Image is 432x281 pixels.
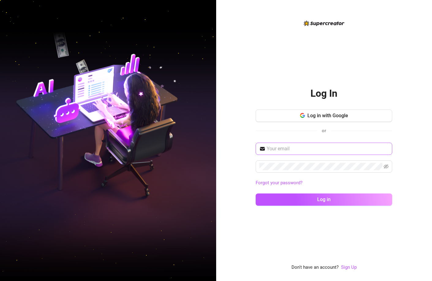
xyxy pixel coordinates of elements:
span: eye-invisible [384,164,389,169]
span: Don't have an account? [291,264,339,271]
button: Log in with Google [256,110,392,122]
a: Forgot your password? [256,180,302,185]
a: Sign Up [341,264,357,271]
span: Log in [317,197,331,202]
a: Sign Up [341,264,357,270]
button: Log in [256,193,392,206]
input: Your email [267,145,389,152]
span: Log in with Google [307,113,348,118]
span: or [322,128,326,133]
img: logo-BBDzfeDw.svg [304,21,344,26]
h2: Log In [310,87,337,100]
a: Forgot your password? [256,179,392,187]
